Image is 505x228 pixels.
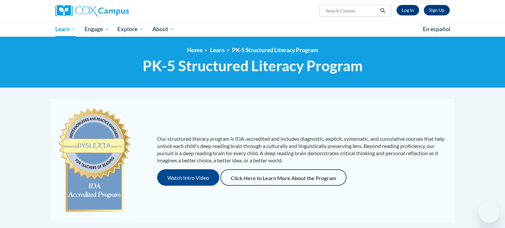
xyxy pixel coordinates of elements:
span: Learn [55,25,76,33]
iframe: Button to launch messaging window [479,202,500,223]
a: Log In [397,5,419,15]
a: Cox Campus [55,5,180,17]
span: Engage [84,25,109,33]
a: Learn [210,47,225,53]
div: Main menu [45,22,460,37]
img: c477cda6-e343-453b-bfce-d6f9e9818e1c.png [57,105,132,216]
a: Explore [113,22,148,37]
button: Search [378,7,388,15]
span: About [152,25,175,33]
input: Search Courses [325,7,378,15]
img: Cox Campus [55,5,129,17]
a: Register [424,5,450,15]
a: En español [419,22,455,36]
a: Learn [51,22,80,37]
span: En español [423,26,450,32]
span: PK-5 Structured Literacy Program [143,57,363,74]
a: PK-5 Structured Literacy Program [232,47,318,53]
button: Watch Intro Video [157,169,219,186]
a: Click Here to Learn More About the Program [220,169,347,186]
a: Engage [80,22,113,37]
p: Our structured literacy program is IDA-accredited and includes diagnostic, explicit, systematic, ... [157,135,448,164]
a: About [148,22,179,37]
a: Home [187,47,203,53]
span: Explore [117,25,144,33]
